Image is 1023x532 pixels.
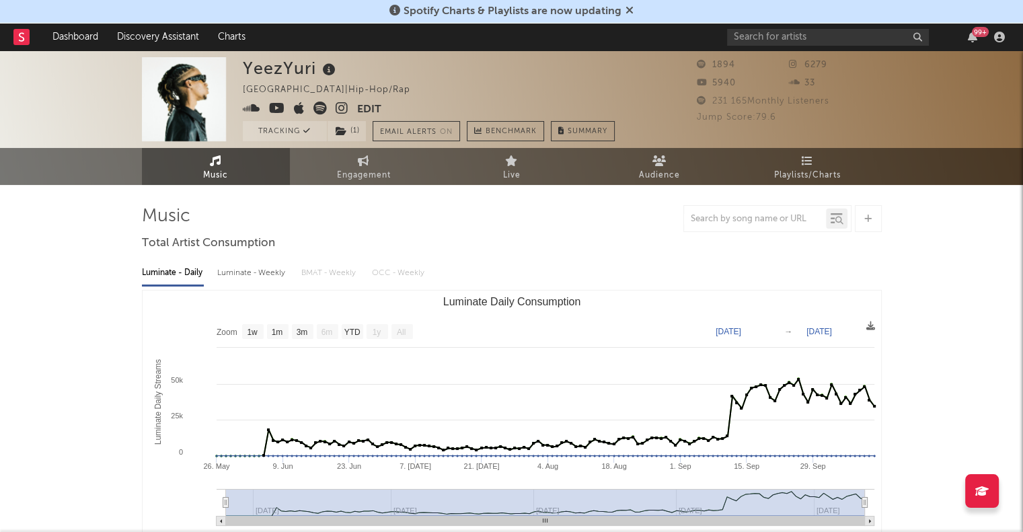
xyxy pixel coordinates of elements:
[290,148,438,185] a: Engagement
[784,327,792,336] text: →
[568,128,607,135] span: Summary
[396,328,405,337] text: All
[438,148,586,185] a: Live
[440,128,453,136] em: On
[551,121,615,141] button: Summary
[344,328,360,337] text: YTD
[372,328,381,337] text: 1y
[586,148,734,185] a: Audience
[669,462,691,470] text: 1. Sep
[774,167,841,184] span: Playlists/Charts
[443,296,580,307] text: Luminate Daily Consumption
[209,24,255,50] a: Charts
[243,121,327,141] button: Tracking
[727,29,929,46] input: Search for artists
[243,57,339,79] div: YeezYuri
[601,462,626,470] text: 18. Aug
[327,121,367,141] span: ( 1 )
[789,79,815,87] span: 33
[142,148,290,185] a: Music
[639,167,680,184] span: Audience
[734,462,759,470] text: 15. Sep
[337,167,391,184] span: Engagement
[171,376,183,384] text: 50k
[272,462,293,470] text: 9. Jun
[697,79,736,87] span: 5940
[404,6,621,17] span: Spotify Charts & Playlists are now updating
[217,262,288,284] div: Luminate - Weekly
[800,462,825,470] text: 29. Sep
[247,328,258,337] text: 1w
[626,6,634,17] span: Dismiss
[968,32,977,42] button: 99+
[43,24,108,50] a: Dashboard
[972,27,989,37] div: 99 +
[716,327,741,336] text: [DATE]
[271,328,282,337] text: 1m
[336,462,361,470] text: 23. Jun
[697,113,776,122] span: Jump Score: 79.6
[153,359,162,445] text: Luminate Daily Streams
[806,327,832,336] text: [DATE]
[537,462,558,470] text: 4. Aug
[178,448,182,456] text: 0
[171,412,183,420] text: 25k
[503,167,521,184] span: Live
[217,328,237,337] text: Zoom
[697,61,735,69] span: 1894
[108,24,209,50] a: Discovery Assistant
[296,328,307,337] text: 3m
[400,462,431,470] text: 7. [DATE]
[142,262,204,284] div: Luminate - Daily
[328,121,366,141] button: (1)
[486,124,537,140] span: Benchmark
[357,102,381,118] button: Edit
[203,462,230,470] text: 26. May
[142,235,275,252] span: Total Artist Consumption
[373,121,460,141] button: Email AlertsOn
[321,328,332,337] text: 6m
[684,214,826,225] input: Search by song name or URL
[734,148,882,185] a: Playlists/Charts
[697,97,829,106] span: 231 165 Monthly Listeners
[467,121,544,141] a: Benchmark
[789,61,827,69] span: 6279
[243,82,426,98] div: [GEOGRAPHIC_DATA] | Hip-Hop/Rap
[203,167,228,184] span: Music
[463,462,499,470] text: 21. [DATE]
